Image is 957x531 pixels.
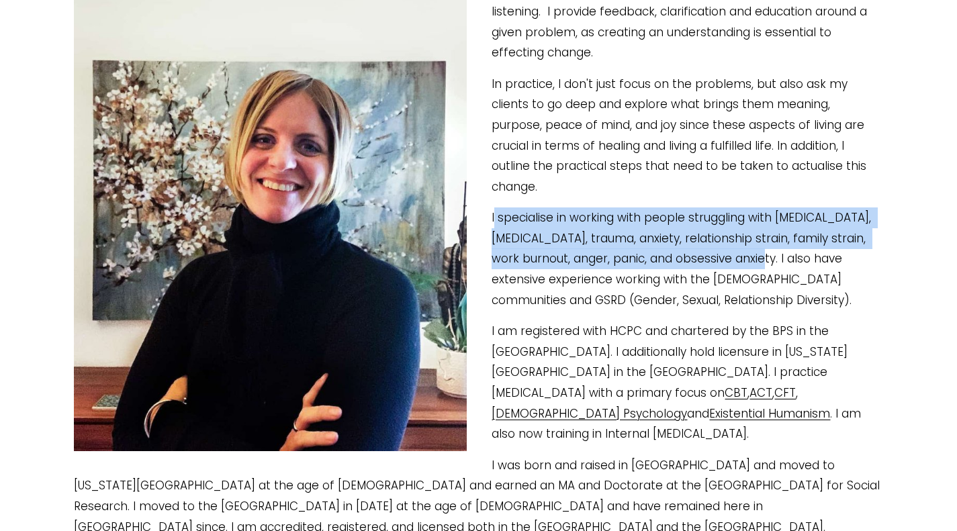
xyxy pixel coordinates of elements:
[74,74,884,197] p: In practice, I don't just focus on the problems, but also ask my clients to go deep and explore w...
[709,405,830,422] a: Existential Humanism
[74,321,884,444] p: I am registered with HCPC and chartered by the BPS in the [GEOGRAPHIC_DATA]. I additionally hold ...
[492,405,687,422] a: [DEMOGRAPHIC_DATA] Psychology
[74,207,884,310] p: I specialise in working with people struggling with [MEDICAL_DATA], [MEDICAL_DATA], trauma, anxie...
[725,385,747,401] a: CBT
[774,385,796,401] a: CFT
[749,385,772,401] a: ACT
